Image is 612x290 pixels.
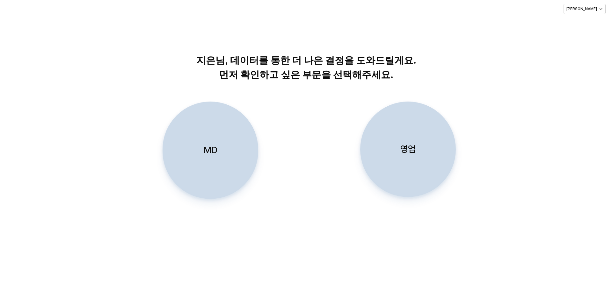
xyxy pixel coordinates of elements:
p: 지은님, 데이터를 통한 더 나은 결정을 도와드릴게요. 먼저 확인하고 싶은 부문을 선택해주세요. [143,53,469,82]
button: 영업 [360,102,456,197]
p: [PERSON_NAME] [566,6,597,11]
p: MD [204,144,217,156]
p: 영업 [400,143,416,155]
button: MD [163,102,258,199]
button: [PERSON_NAME] [564,4,606,14]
